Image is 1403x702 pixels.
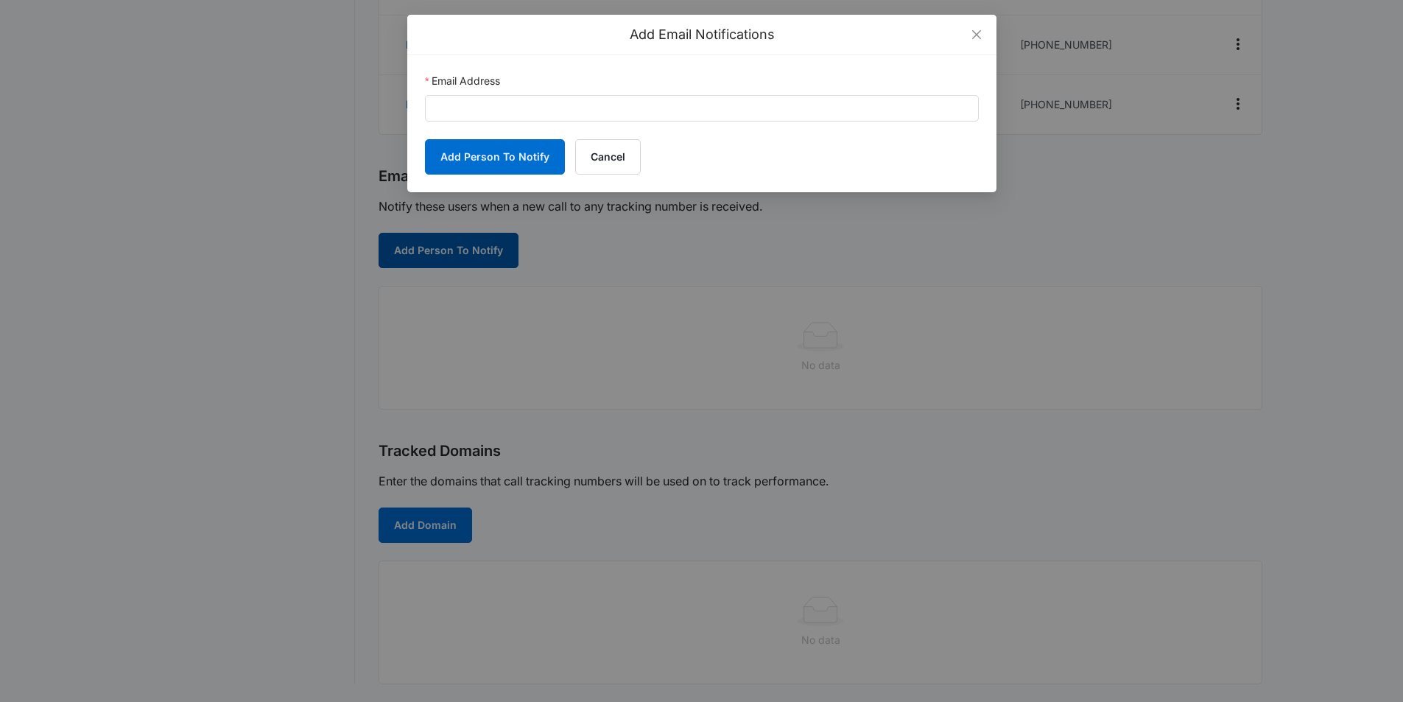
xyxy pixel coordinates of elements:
button: Add Person To Notify [425,139,565,175]
button: Close [957,15,996,55]
button: Cancel [575,139,641,175]
span: close [971,29,982,41]
div: Add Email Notifications [425,27,979,43]
label: Email Address [425,73,500,89]
input: Email Address [425,95,979,122]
